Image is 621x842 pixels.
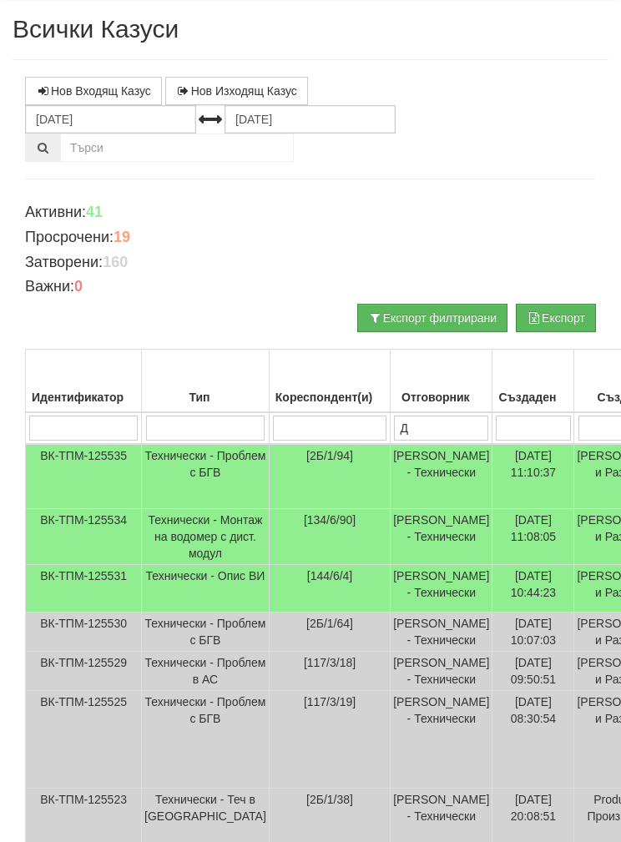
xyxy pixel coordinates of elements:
[306,793,353,806] span: [2Б/1/38]
[26,652,142,691] td: ВК-ТПМ-125529
[25,204,596,221] h4: Активни:
[114,229,130,245] b: 19
[304,656,356,669] span: [117/3/18]
[391,652,492,691] td: [PERSON_NAME] - Технически
[391,613,492,652] td: [PERSON_NAME] - Технически
[165,77,308,105] a: Нов Изходящ Казус
[492,444,574,509] td: [DATE] 11:10:37
[26,444,142,509] td: ВК-ТПМ-125535
[25,229,596,246] h4: Просрочени:
[492,691,574,789] td: [DATE] 08:30:54
[142,350,270,413] th: Тип: No sort applied, activate to apply an ascending sort
[103,254,128,270] b: 160
[357,304,507,332] button: Експорт филтрирани
[25,77,162,105] a: Нов Входящ Казус
[391,691,492,789] td: [PERSON_NAME] - Технически
[306,617,353,630] span: [2Б/1/64]
[142,613,270,652] td: Технически - Проблем с БГВ
[269,350,390,413] th: Кореспондент(и): No sort applied, activate to apply an ascending sort
[142,565,270,613] td: Технически - Опис ВИ
[492,509,574,565] td: [DATE] 11:08:05
[492,652,574,691] td: [DATE] 09:50:51
[25,255,596,271] h4: Затворени:
[516,304,596,332] button: Експорт
[307,569,353,582] span: [144/6/4]
[26,691,142,789] td: ВК-ТПМ-125525
[391,565,492,613] td: [PERSON_NAME] - Технически
[495,386,571,409] div: Създаден
[142,652,270,691] td: Технически - Проблем в АС
[304,513,356,527] span: [134/6/90]
[144,386,266,409] div: Тип
[391,444,492,509] td: [PERSON_NAME] - Технически
[60,134,294,162] input: Търсене по Идентификатор, Бл/Вх/Ап, Тип, Описание, Моб. Номер, Имейл, Файл, Коментар,
[25,279,596,295] h4: Важни:
[13,15,608,43] h2: Всички Казуси
[26,350,142,413] th: Идентификатор: No sort applied, activate to apply an ascending sort
[142,691,270,789] td: Технически - Проблем с БГВ
[74,278,83,295] b: 0
[492,565,574,613] td: [DATE] 10:44:23
[306,449,353,462] span: [2Б/1/94]
[86,204,103,220] b: 41
[28,386,139,409] div: Идентификатор
[142,509,270,565] td: Технически - Монтаж на водомер с дист. модул
[492,613,574,652] td: [DATE] 10:07:03
[304,695,356,708] span: [117/3/19]
[26,613,142,652] td: ВК-ТПМ-125530
[272,386,387,409] div: Кореспондент(и)
[391,509,492,565] td: [PERSON_NAME] - Технически
[26,509,142,565] td: ВК-ТПМ-125534
[142,444,270,509] td: Технически - Проблем с БГВ
[492,350,574,413] th: Създаден: No sort applied, activate to apply an ascending sort
[393,386,489,409] div: Отговорник
[26,565,142,613] td: ВК-ТПМ-125531
[391,350,492,413] th: Отговорник: No sort applied, activate to apply an ascending sort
